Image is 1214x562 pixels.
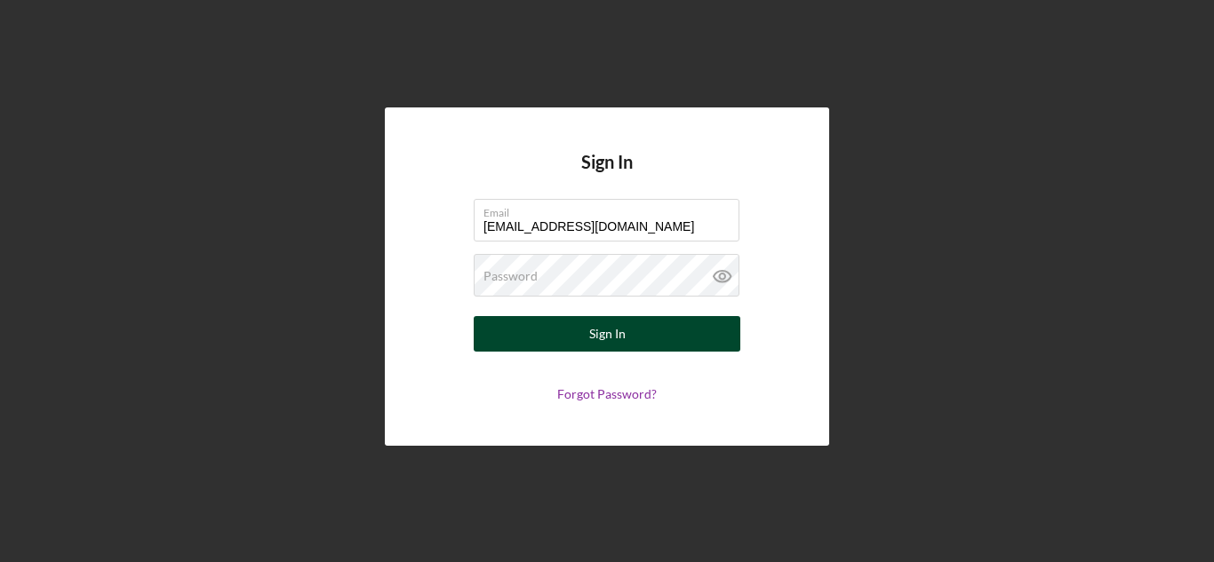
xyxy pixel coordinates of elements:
label: Password [483,269,538,283]
h4: Sign In [581,152,633,199]
button: Sign In [474,316,740,352]
div: Sign In [589,316,626,352]
a: Forgot Password? [557,386,657,401]
label: Email [483,200,739,219]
